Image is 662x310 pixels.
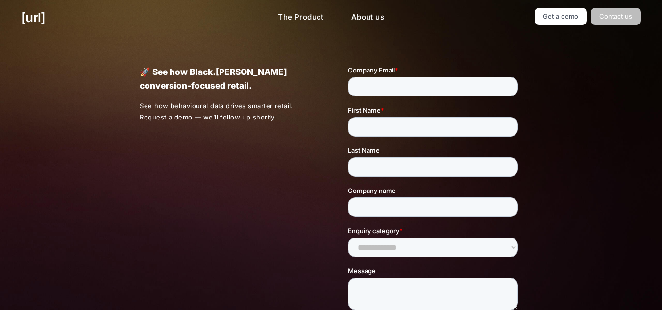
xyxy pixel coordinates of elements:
a: Contact us [591,8,641,25]
p: 🚀 See how Black.[PERSON_NAME] conversion-focused retail. [140,65,314,93]
a: The Product [270,8,332,27]
a: About us [343,8,392,27]
a: [URL] [21,8,45,27]
p: See how behavioural data drives smarter retail. Request a demo — we’ll follow up shortly. [140,100,314,123]
a: Get a demo [535,8,587,25]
